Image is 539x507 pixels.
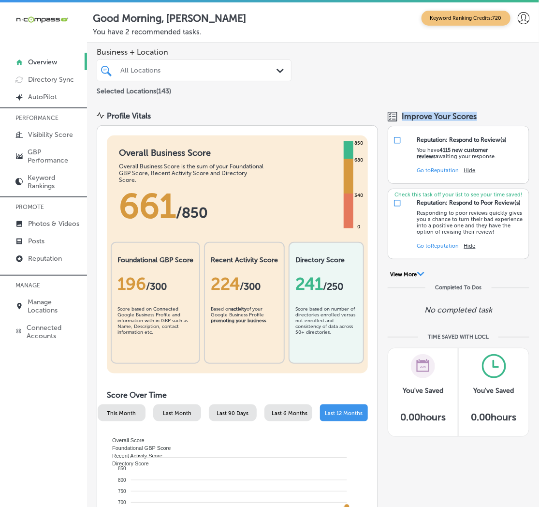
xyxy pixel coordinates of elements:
p: Reputation [28,254,62,263]
button: Hide [464,167,476,174]
span: Keyword Ranking Credits: 720 [422,11,510,26]
tspan: 750 [118,489,126,494]
span: Improve Your Scores [402,112,477,121]
a: Go toReputation [417,243,459,249]
h5: 0.00 hours [471,411,517,423]
p: Posts [28,237,44,245]
p: Directory Sync [28,75,74,84]
p: Responding to poor reviews quickly gives you a chance to turn their bad experience into a positiv... [417,210,524,235]
p: Photos & Videos [28,220,79,228]
span: Last 90 Days [217,410,248,417]
div: 680 [353,156,365,164]
span: / 300 [146,281,167,292]
h2: Foundational GBP Score [117,256,193,264]
tspan: 700 [118,500,126,506]
tspan: 800 [118,477,126,483]
div: Overall Business Score is the sum of your Foundational GBP Score, Recent Activity Score and Direc... [119,163,264,183]
a: Go toReputation [417,167,459,174]
h3: You've Saved [403,387,443,395]
div: 241 [295,274,357,294]
p: Good Morning, [PERSON_NAME] [93,12,246,24]
p: Manage Locations [28,298,82,314]
div: Score based on number of directories enrolled versus not enrolled and consistency of data across ... [295,306,357,355]
p: Selected Locations ( 143 ) [97,83,171,95]
div: TIME SAVED WITH LOCL [428,334,489,340]
h2: Recent Activity Score [211,256,278,264]
strong: 4115 new customer reviews [417,147,488,160]
div: All Locations [120,66,277,75]
span: Recent Activity Score [105,453,162,459]
img: 660ab0bf-5cc7-4cb8-ba1c-48b5ae0f18e60NCTV_CLogo_TV_Black_-500x88.png [15,15,69,24]
p: Check this task off your list to see your time saved! [388,192,529,198]
p: Overview [28,58,57,66]
span: Business + Location [97,47,291,57]
div: 340 [353,192,365,199]
h2: Score Over Time [107,390,368,400]
span: Directory Score [105,461,149,466]
h5: 0.00 hours [400,411,446,423]
b: activity [231,306,247,312]
span: Foundational GBP Score [105,445,171,451]
p: No completed task [424,305,493,314]
p: You have awaiting your response. [417,147,524,160]
div: Completed To Dos [435,284,482,291]
div: 224 [211,274,278,294]
div: Score based on Connected Google Business Profile and information with in GBP such as Name, Descri... [117,306,193,355]
span: Overall Score [105,437,145,443]
button: Hide [464,243,476,249]
p: Keyword Rankings [28,174,82,190]
h3: You've Saved [474,387,514,395]
span: /250 [323,281,343,292]
div: 196 [117,274,193,294]
span: This Month [107,410,136,417]
div: 850 [353,139,365,147]
div: Based on of your Google Business Profile . [211,306,278,355]
p: GBP Performance [28,148,82,164]
h1: Overall Business Score [119,148,264,158]
div: Profile Vitals [107,111,151,120]
div: 0 [356,223,363,231]
span: Last 12 Months [325,410,363,417]
p: You have 2 recommended tasks. [93,28,533,36]
p: Connected Accounts [27,324,82,340]
p: Visibility Score [28,131,73,139]
p: AutoPilot [28,93,57,101]
span: 661 [119,186,176,226]
span: Last Month [163,410,191,417]
h2: Directory Score [295,256,357,264]
b: promoting your business [211,318,266,324]
div: Reputation: Respond to Review(s) [417,136,507,143]
span: / 850 [176,204,208,222]
button: View More [388,271,428,280]
span: /300 [240,281,261,292]
span: Last 6 Months [272,410,307,417]
tspan: 850 [118,466,126,472]
div: Reputation: Respond to Poor Review(s) [417,199,521,206]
